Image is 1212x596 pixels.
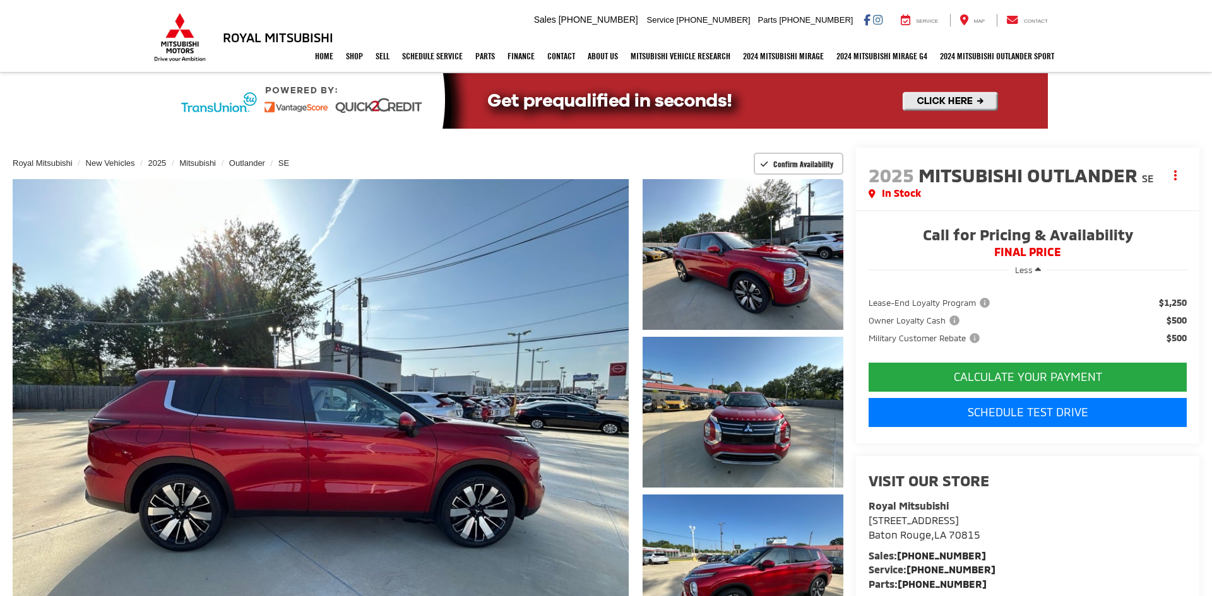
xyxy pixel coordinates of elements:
[869,227,1187,246] span: Call for Pricing & Availability
[86,158,135,168] a: New Vehicles
[501,40,541,72] a: Finance
[164,73,1048,129] img: Quick2Credit
[869,296,992,309] span: Lease-End Loyalty Program
[906,563,995,575] a: [PHONE_NUMBER]
[278,158,289,168] a: SE
[869,246,1187,259] span: FINAL PRICE
[754,153,844,175] button: Confirm Availability
[179,158,216,168] a: Mitsubishi
[869,514,959,526] span: [STREET_ADDRESS]
[873,15,882,25] a: Instagram: Click to visit our Instagram page
[1009,259,1047,281] button: Less
[469,40,501,72] a: Parts: Opens in a new tab
[830,40,934,72] a: 2024 Mitsubishi Mirage G4
[534,15,556,25] span: Sales
[223,30,333,44] h3: Royal Mitsubishi
[898,578,987,590] a: [PHONE_NUMBER]
[974,18,985,24] span: Map
[1174,170,1177,180] span: dropdown dots
[151,13,208,62] img: Mitsubishi
[148,158,166,168] a: 2025
[949,529,980,540] span: 70815
[869,363,1187,392] button: CALCULATE YOUR PAYMENT
[677,15,751,25] span: [PHONE_NUMBER]
[869,500,949,511] strong: Royal Mitsubishi
[891,14,948,26] a: Service
[869,314,962,327] span: Owner Loyalty Cash
[864,15,870,25] a: Facebook: Click to visit our Facebook page
[869,529,980,540] span: ,
[1167,332,1187,344] span: $500
[869,314,964,327] button: Owner Loyalty Cash
[340,40,369,72] a: Shop
[541,40,581,72] a: Contact
[918,163,1142,186] span: Mitsubishi Outlander
[869,398,1187,427] a: Schedule Test Drive
[869,163,914,186] span: 2025
[1167,314,1187,327] span: $500
[1024,18,1048,24] span: Contact
[309,40,340,72] a: Home
[581,40,624,72] a: About Us
[773,159,833,169] span: Confirm Availability
[640,335,845,489] img: 2025 Mitsubishi Outlander SE
[916,18,938,24] span: Service
[934,40,1060,72] a: 2024 Mitsubishi Outlander SPORT
[369,40,396,72] a: Sell
[779,15,853,25] span: [PHONE_NUMBER]
[1159,296,1187,309] span: $1,250
[869,578,987,590] strong: Parts:
[869,332,982,344] span: Military Customer Rebate
[643,337,843,488] a: Expand Photo 2
[737,40,830,72] a: 2024 Mitsubishi Mirage
[757,15,776,25] span: Parts
[897,549,986,561] a: [PHONE_NUMBER]
[13,158,73,168] a: Royal Mitsubishi
[869,549,986,561] strong: Sales:
[640,177,845,331] img: 2025 Mitsubishi Outlander SE
[869,514,980,540] a: [STREET_ADDRESS] Baton Rouge,LA 70815
[1165,164,1187,186] button: Actions
[1015,265,1033,275] span: Less
[624,40,737,72] a: Mitsubishi Vehicle Research
[869,529,931,540] span: Baton Rouge
[869,563,995,575] strong: Service:
[643,179,843,330] a: Expand Photo 1
[396,40,469,72] a: Schedule Service: Opens in a new tab
[997,14,1057,26] a: Contact
[647,15,674,25] span: Service
[934,529,946,540] span: LA
[229,158,265,168] a: Outlander
[869,296,994,309] button: Lease-End Loyalty Program
[869,472,1187,489] h2: Visit our Store
[882,186,921,201] span: In Stock
[869,332,984,344] button: Military Customer Rebate
[1142,172,1154,184] span: SE
[950,14,994,26] a: Map
[559,15,638,25] span: [PHONE_NUMBER]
